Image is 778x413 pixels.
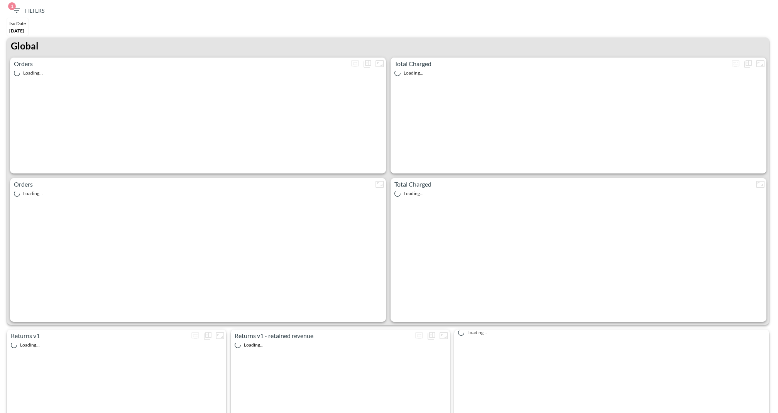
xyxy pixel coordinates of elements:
[729,58,742,70] span: Display settings
[12,6,44,16] span: Filters
[10,59,349,68] p: Orders
[11,342,222,348] div: Loading...
[349,58,361,70] span: Display settings
[7,331,189,340] p: Returns v1
[425,330,438,342] div: Show as…
[10,180,374,189] p: Orders
[391,59,729,68] p: Total Charged
[9,4,47,18] button: 1Filters
[9,28,24,34] span: [DATE]
[754,178,766,190] button: Fullscreen
[754,58,766,70] button: Fullscreen
[231,331,413,340] p: Returns v1 - retained revenue
[14,190,382,197] div: Loading...
[214,330,226,342] button: Fullscreen
[189,330,201,342] span: Display settings
[374,178,386,190] button: Fullscreen
[8,2,16,10] span: 1
[394,70,763,76] div: Loading...
[391,180,754,189] p: Total Charged
[235,342,446,348] div: Loading...
[9,20,26,26] div: Iso Date
[11,39,39,53] p: Global
[361,58,374,70] div: Show as…
[413,330,425,342] span: Display settings
[14,70,382,76] div: Loading...
[394,190,763,197] div: Loading...
[201,330,214,342] div: Show as…
[742,58,754,70] div: Show as…
[438,330,450,342] button: Fullscreen
[374,58,386,70] button: Fullscreen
